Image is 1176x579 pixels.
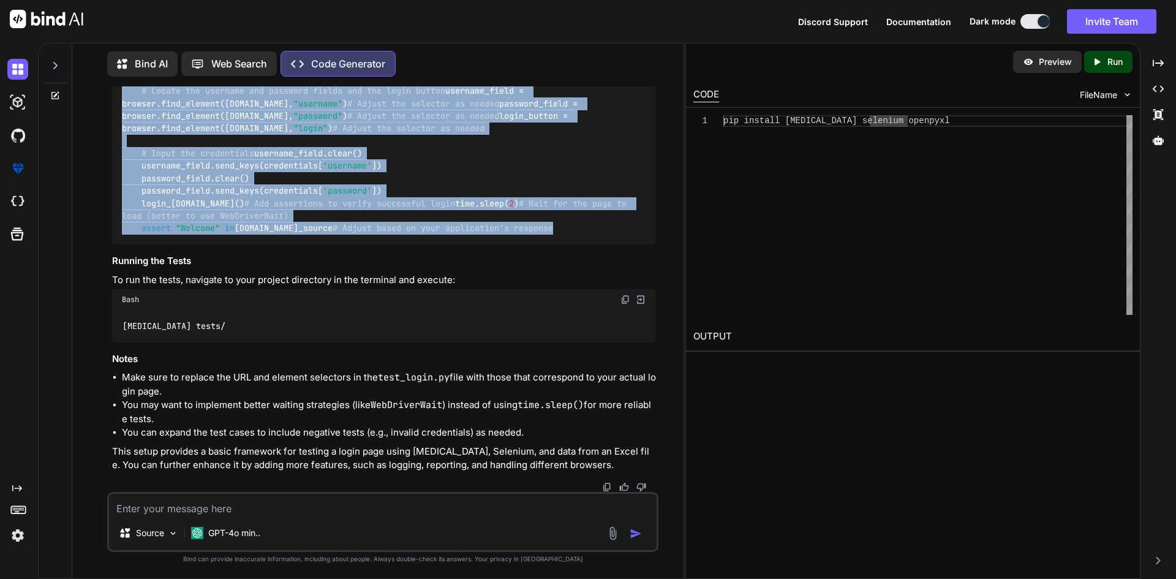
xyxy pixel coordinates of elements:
img: preview [1023,56,1034,67]
button: Invite Team [1067,9,1156,34]
code: [MEDICAL_DATA] tests/ [122,320,227,333]
img: GPT-4o mini [191,527,203,539]
h2: OUTPUT [686,322,1140,351]
span: FileName [1080,89,1117,101]
span: # Adjust the selector as needed [347,110,499,121]
span: "login" [293,123,328,134]
code: test_login.py [378,371,450,384]
span: # Adjust the selector as needed [347,98,499,109]
li: Make sure to replace the URL and element selectors in the file with those that correspond to your... [122,371,656,398]
img: darkAi-studio [7,92,28,113]
button: Discord Support [798,15,868,28]
span: Discord Support [798,17,868,27]
span: # Wait for the page to load (better to use WebDriverWait) [122,198,631,221]
span: # Add assertions to verify successful login [244,198,455,209]
code: time.sleep() [518,399,584,411]
img: cloudideIcon [7,191,28,212]
button: Documentation [886,15,951,28]
img: githubDark [7,125,28,146]
span: # Adjust the selector as needed [333,123,484,134]
span: assert [141,223,171,234]
div: 1 [693,115,707,127]
code: WebDriverWait [371,399,442,411]
span: "Welcome" [176,223,220,234]
span: "password" [293,110,342,121]
p: To run the tests, navigate to your project directory in the terminal and execute: [112,273,656,287]
span: Documentation [886,17,951,27]
img: dislike [636,482,646,492]
span: 2 [509,198,514,209]
img: attachment [606,526,620,540]
span: in [225,223,235,234]
img: Pick Models [168,528,178,539]
img: chevron down [1122,89,1133,100]
div: CODE [693,88,719,102]
p: Run [1107,56,1123,68]
img: copy [602,482,612,492]
img: darkChat [7,59,28,80]
img: icon [630,528,642,540]
img: Bind AI [10,10,83,28]
img: like [619,482,629,492]
span: # Input the credentials [141,148,254,159]
span: 'username' [323,161,372,172]
span: pip install [MEDICAL_DATA] selenium openpyxl [723,116,950,126]
p: Code Generator [311,56,385,71]
h3: Notes [112,352,656,366]
p: Source [136,527,164,539]
p: Preview [1039,56,1072,68]
p: This setup provides a basic framework for testing a login page using [MEDICAL_DATA], Selenium, an... [112,445,656,472]
span: # Adjust based on your application's response [333,223,553,234]
span: # Locate the username and password fields and the login button [141,85,445,96]
li: You can expand the test cases to include negative tests (e.g., invalid credentials) as needed. [122,426,656,440]
img: Open in Browser [635,294,646,305]
p: Bind AI [135,56,168,71]
p: GPT-4o min.. [208,527,260,539]
p: Web Search [211,56,267,71]
li: You may want to implement better waiting strategies (like ) instead of using for more reliable te... [122,398,656,426]
h3: Running the Tests [112,254,656,268]
span: Bash [122,295,139,305]
span: 'password' [323,186,372,197]
img: premium [7,158,28,179]
p: Bind can provide inaccurate information, including about people. Always double-check its answers.... [107,554,658,564]
span: "username" [293,98,342,109]
img: copy [620,295,630,305]
span: Dark mode [970,15,1016,28]
img: settings [7,525,28,546]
